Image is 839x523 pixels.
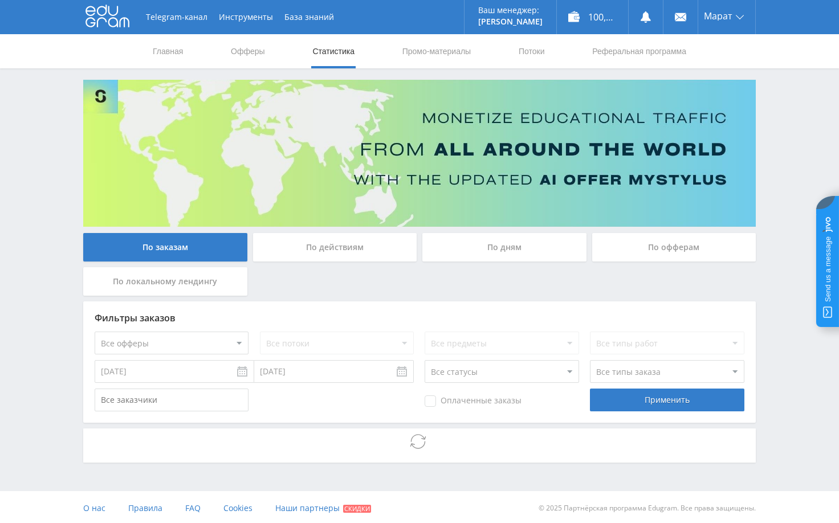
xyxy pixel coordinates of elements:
a: Главная [152,34,184,68]
span: Наши партнеры [275,502,340,513]
div: По действиям [253,233,417,261]
span: Скидки [343,505,371,513]
input: Все заказчики [95,389,249,411]
a: Промо-материалы [401,34,472,68]
div: По локальному лендингу [83,267,247,296]
span: Марат [704,11,732,21]
p: Ваш менеджер: [478,6,543,15]
div: Применить [590,389,744,411]
span: FAQ [185,502,201,513]
div: По заказам [83,233,247,261]
a: Потоки [518,34,546,68]
span: Правила [128,502,162,513]
a: Офферы [230,34,266,68]
div: По офферам [592,233,756,261]
a: Реферальная программа [591,34,687,68]
span: О нас [83,502,105,513]
a: Статистика [311,34,356,68]
div: Фильтры заказов [95,313,744,323]
p: [PERSON_NAME] [478,17,543,26]
div: По дням [422,233,587,261]
img: Banner [83,80,756,227]
span: Cookies [223,502,252,513]
span: Оплаченные заказы [425,395,522,407]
